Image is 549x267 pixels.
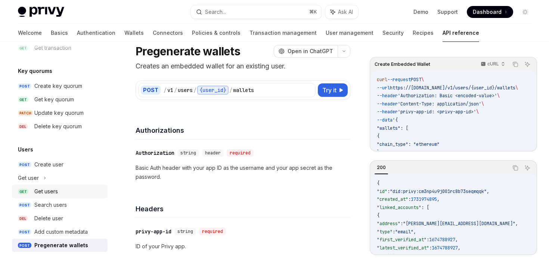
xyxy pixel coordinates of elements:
div: Delete user [34,214,63,223]
button: Ask AI [522,163,532,173]
span: "type" [377,229,393,235]
a: Transaction management [249,24,317,42]
button: Search...⌘K [191,5,321,19]
span: 1674788927 [432,245,458,251]
span: POST [18,83,31,89]
div: required [199,228,226,235]
span: : [ [421,205,429,211]
div: / [229,86,232,94]
span: "wallets": [ [377,125,408,131]
span: --data [377,117,393,123]
a: Support [437,8,458,16]
a: PATCHUpdate key quorum [12,106,108,120]
span: "id" [377,188,387,194]
span: 'privy-app-id: <privy-app-id>' [398,109,476,115]
span: "did:privy:cm3np4u9j001rc8b73seqmqqk" [390,188,487,194]
span: } [377,149,379,155]
div: Get users [34,187,58,196]
a: API reference [443,24,479,42]
h5: Users [18,145,33,154]
button: Copy the contents from the code block [511,163,520,173]
a: POSTAdd custom metadata [12,225,108,239]
a: Welcome [18,24,42,42]
p: Basic Auth header with your app ID as the username and your app secret as the password. [136,163,350,181]
span: POST [18,243,31,248]
div: 200 [375,163,388,172]
p: cURL [487,61,499,67]
div: Create key quorum [34,82,82,90]
span: : [387,188,390,194]
span: 1731974895 [411,196,437,202]
span: Dashboard [473,8,502,16]
div: / [164,86,167,94]
h4: Authorizations [136,125,350,135]
span: 1674788927 [413,253,440,259]
div: v1 [167,86,173,94]
span: : [393,229,395,235]
span: \ [481,101,484,107]
span: PATCH [18,110,33,116]
span: "latest_verified_at" [377,245,429,251]
img: light logo [18,7,64,17]
span: \ [476,109,479,115]
h5: Key quorums [18,67,52,76]
div: users [178,86,193,94]
a: DELDelete key quorum [12,120,108,133]
span: "address" [377,221,400,227]
div: Add custom metadata [34,227,88,236]
span: \ [421,77,424,83]
span: string [177,228,193,234]
span: , [458,245,460,251]
div: wallets [233,86,254,94]
span: \ [497,93,500,99]
button: Ask AI [325,5,358,19]
span: Create Embedded Wallet [375,61,430,67]
span: "[PERSON_NAME][EMAIL_ADDRESS][DOMAIN_NAME]" [403,221,515,227]
button: Toggle dark mode [519,6,531,18]
div: Delete key quorum [34,122,82,131]
span: string [180,150,196,156]
span: --request [387,77,411,83]
a: Connectors [153,24,183,42]
span: , [413,229,416,235]
div: / [174,86,177,94]
span: ⌘ K [309,9,317,15]
a: GETGet key quorum [12,93,108,106]
span: : [427,237,429,243]
a: User management [326,24,373,42]
span: https://[DOMAIN_NAME]/v1/users/{user_id}/wallets [390,85,515,91]
div: privy-app-id [136,228,171,235]
a: Recipes [413,24,434,42]
h4: Headers [136,204,350,214]
span: "linked_accounts" [377,205,421,211]
div: Update key quorum [34,108,84,117]
span: : [408,196,411,202]
a: DELDelete user [12,212,108,225]
a: Policies & controls [192,24,241,42]
a: POSTCreate key quorum [12,79,108,93]
span: 'Content-Type: application/json' [398,101,481,107]
span: { [377,212,379,218]
a: Authentication [77,24,115,42]
div: POST [141,86,161,95]
div: / [193,86,196,94]
span: --header [377,109,398,115]
div: Pregenerate wallets [34,241,88,250]
span: POST [18,162,31,168]
a: Demo [413,8,428,16]
p: ID of your Privy app. [136,242,350,251]
a: POSTCreate user [12,158,108,171]
button: Copy the contents from the code block [511,59,520,69]
span: \ [515,85,518,91]
div: required [227,149,254,157]
span: DEL [18,216,28,221]
div: Search... [205,7,226,16]
span: : [400,221,403,227]
span: : [411,253,413,259]
span: , [437,196,440,202]
span: 'Authorization: Basic <encoded-value>' [398,93,497,99]
span: POST [18,229,31,235]
span: Open in ChatGPT [288,47,333,55]
span: , [515,221,518,227]
a: Dashboard [467,6,513,18]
